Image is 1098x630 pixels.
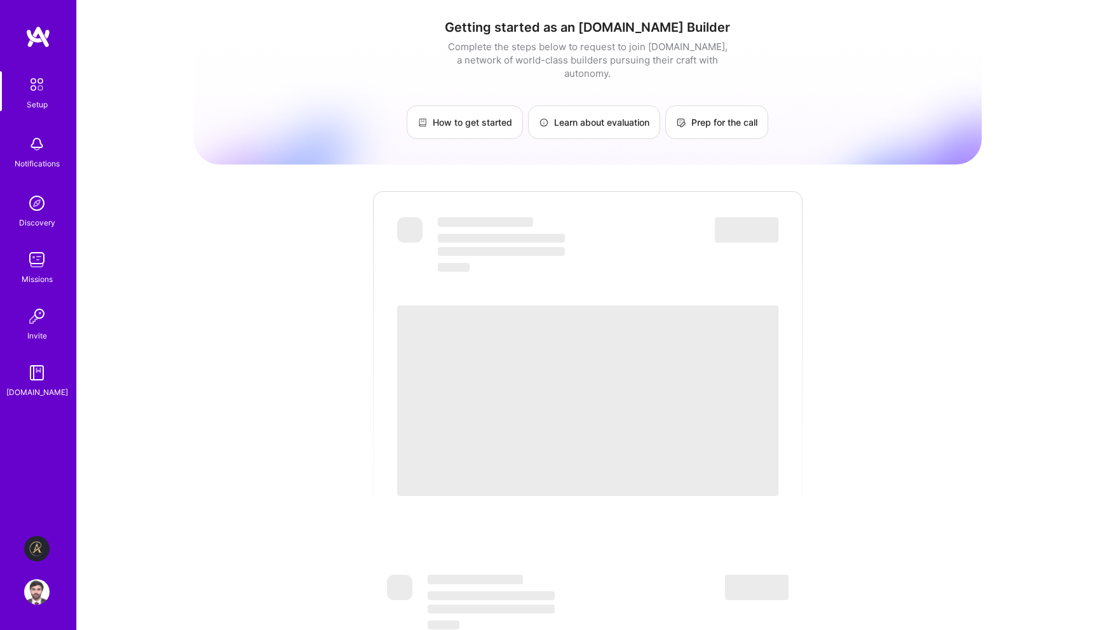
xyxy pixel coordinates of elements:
span: ‌ [438,263,470,272]
span: ‌ [397,217,423,243]
img: setup [24,71,50,98]
span: ‌ [428,620,459,629]
div: Missions [22,272,53,286]
img: discovery [24,191,50,216]
a: User Avatar [21,579,53,605]
img: Learn about evaluation [539,117,549,128]
img: Aldea: Transforming Behavior Change Through AI-Driven Coaching [24,536,50,561]
span: ‌ [428,591,555,600]
div: Invite [27,329,47,342]
img: Prep for the call [676,117,686,128]
a: Prep for the call [665,105,768,139]
span: ‌ [725,575,789,600]
span: ‌ [397,305,778,496]
span: ‌ [428,605,555,613]
span: ‌ [438,234,565,243]
div: Setup [27,98,48,111]
div: Notifications [15,157,60,170]
a: Aldea: Transforming Behavior Change Through AI-Driven Coaching [21,536,53,561]
span: ‌ [715,217,778,243]
img: How to get started [417,117,428,128]
img: User Avatar [24,579,50,605]
a: How to get started [407,105,523,139]
h1: Getting started as an [DOMAIN_NAME] Builder [194,20,982,35]
span: ‌ [387,575,412,600]
a: Learn about evaluation [528,105,660,139]
img: teamwork [24,247,50,272]
img: bell [24,131,50,157]
img: Invite [24,304,50,329]
div: Discovery [19,216,55,229]
span: ‌ [438,247,565,256]
div: [DOMAIN_NAME] [6,385,68,399]
img: logo [25,25,51,48]
span: ‌ [428,575,523,584]
span: ‌ [438,217,533,227]
img: guide book [24,360,50,385]
div: Complete the steps below to request to join [DOMAIN_NAME], a network of world-class builders purs... [445,40,731,80]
